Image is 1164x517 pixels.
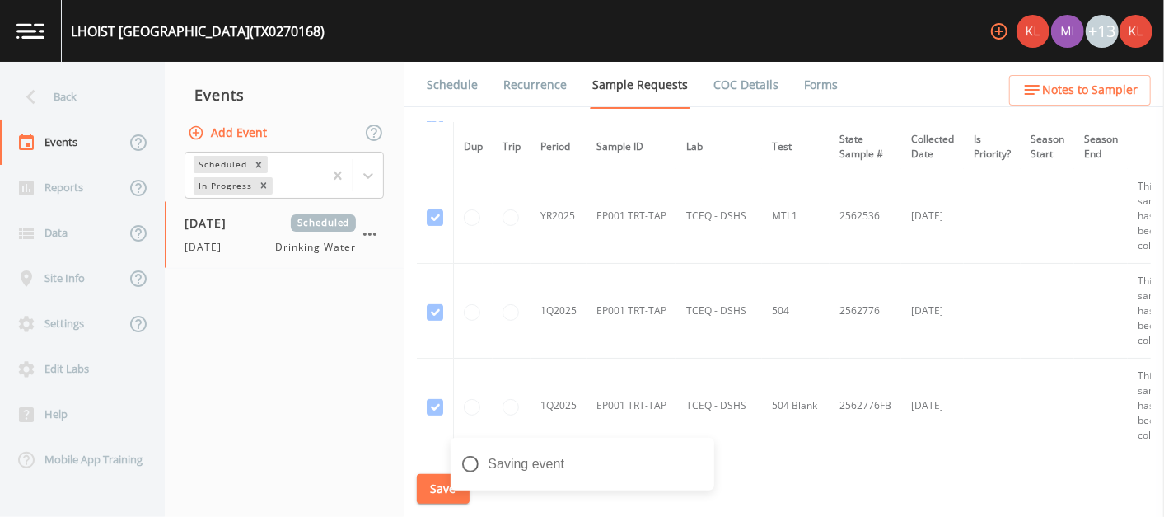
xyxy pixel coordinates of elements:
th: Season End [1074,122,1128,172]
th: Dup [454,122,493,172]
td: MTL1 [762,169,830,264]
th: Period [531,122,587,172]
td: TCEQ - DSHS [676,264,762,359]
td: 2562536 [830,169,901,264]
img: 9c4450d90d3b8045b2e5fa62e4f92659 [1017,15,1049,48]
span: [DATE] [185,240,231,255]
div: Miriaha Caddie [1050,15,1085,48]
td: YR2025 [531,169,587,264]
img: logo [16,23,44,39]
td: EP001 TRT-TAP [587,359,676,454]
a: COC Details [711,62,781,108]
td: EP001 TRT-TAP [587,169,676,264]
td: 2562776FB [830,359,901,454]
div: LHOIST [GEOGRAPHIC_DATA] (TX0270168) [71,21,325,41]
td: 1Q2025 [531,264,587,359]
button: Notes to Sampler [1009,75,1151,106]
td: 504 [762,264,830,359]
th: Collected Date [901,122,964,172]
span: Notes to Sampler [1042,80,1138,101]
span: Drinking Water [276,240,356,255]
td: [DATE] [901,169,964,264]
div: Scheduled [194,156,250,173]
a: Forms [802,62,840,108]
th: Lab [676,122,762,172]
span: Scheduled [291,214,356,232]
img: a1ea4ff7c53760f38bef77ef7c6649bf [1051,15,1084,48]
th: Sample ID [587,122,676,172]
td: [DATE] [901,264,964,359]
th: Trip [493,122,531,172]
div: Remove Scheduled [250,156,268,173]
div: Saving event [451,438,714,491]
div: Events [165,74,404,115]
img: 9c4450d90d3b8045b2e5fa62e4f92659 [1120,15,1152,48]
button: Add Event [185,118,273,148]
div: In Progress [194,177,255,195]
button: Save [417,474,470,505]
td: EP001 TRT-TAP [587,264,676,359]
div: +13 [1086,15,1119,48]
div: Kler Teran [1016,15,1050,48]
td: TCEQ - DSHS [676,169,762,264]
th: Season Start [1021,122,1074,172]
a: Recurrence [501,62,569,108]
th: Test [762,122,830,172]
td: 2562776 [830,264,901,359]
td: TCEQ - DSHS [676,359,762,454]
a: Schedule [424,62,480,108]
th: State Sample # [830,122,901,172]
span: [DATE] [185,214,238,232]
a: [DATE]Scheduled[DATE]Drinking Water [165,201,404,269]
a: Sample Requests [590,62,690,109]
div: Remove In Progress [255,177,273,195]
td: [DATE] [901,359,964,454]
td: 1Q2025 [531,359,587,454]
td: 504 Blank [762,359,830,454]
th: Is Priority? [964,122,1021,172]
